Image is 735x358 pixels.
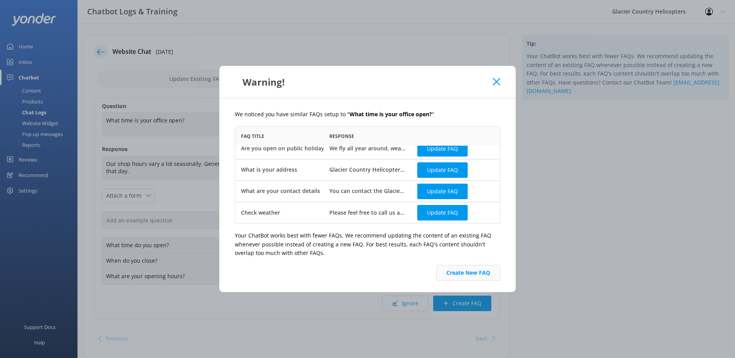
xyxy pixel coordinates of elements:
div: row [235,181,500,202]
b: What time is your office open? [349,110,432,118]
button: Update FAQ [417,162,468,178]
button: Close [493,78,500,86]
button: Update FAQ [417,184,468,199]
button: Update FAQ [417,141,468,157]
div: Glacier Country Helicopters is located at [STREET_ADDRESS][PERSON_NAME][PERSON_NAME]. For directi... [329,165,406,174]
div: Warning! [235,76,493,88]
div: We fly all year around, weather permitting. Please book in advance if you are wanting to fly on h... [329,144,406,153]
p: Your ChatBot works best with fewer FAQs. We recommend updating the content of an existing FAQ whe... [235,231,500,257]
div: row [235,138,500,159]
span: FAQ Title [241,133,264,140]
span: Response [329,133,354,140]
div: What is your address [241,165,297,174]
div: row [235,159,500,181]
p: We noticed you have similar FAQs setup to " " [235,110,500,119]
div: grid [235,146,500,223]
div: You can contact the Glacier Country Helicopters team at [PHONE_NUMBER], or by emailing [EMAIL_ADD... [329,187,406,195]
div: row [235,202,500,223]
button: Create New FAQ [436,265,500,281]
div: Please feel free to call us at [PHONE_NUMBER] the day prior to see how the weather is looking. We... [329,208,406,217]
div: Check weather [241,208,280,217]
div: Are you open on public holidays [241,144,327,153]
div: What are your contact details [241,187,320,195]
button: Update FAQ [417,205,468,220]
